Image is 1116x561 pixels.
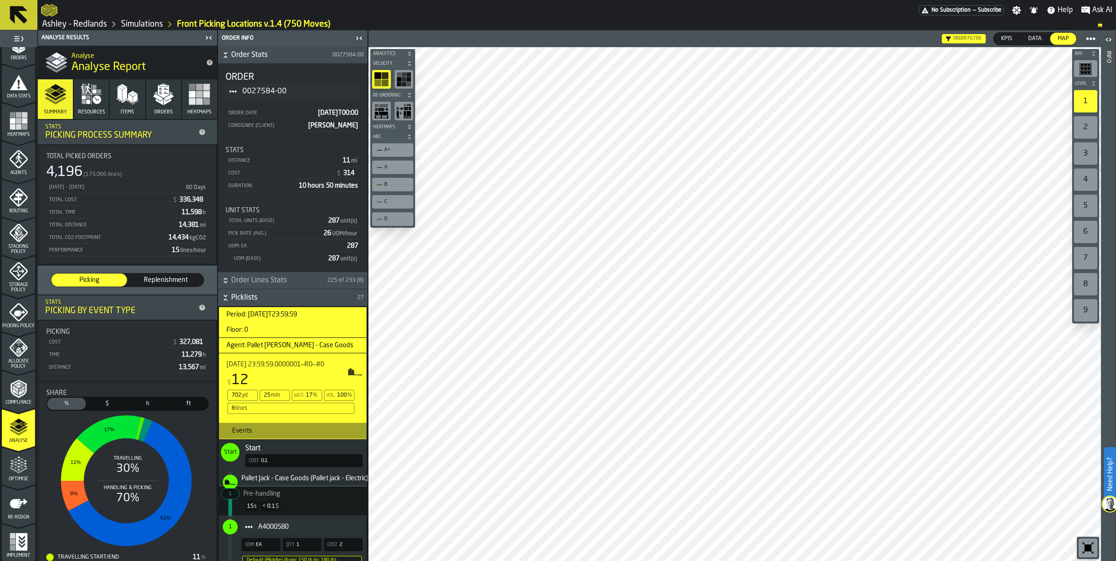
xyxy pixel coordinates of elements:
[384,182,410,188] div: B
[46,153,112,160] span: Total Picked Orders
[2,56,35,61] span: Orders
[374,145,411,155] div: A+
[219,353,367,422] div: stat-2025-04-21 23:59:59.0000001—R0—#0
[1054,35,1073,43] span: Map
[297,542,299,548] span: 1
[384,199,410,205] div: C
[2,179,35,217] li: menu Routing
[384,164,410,170] div: A
[41,19,1112,30] nav: Breadcrumb
[1072,88,1099,114] div: button-toolbar-undefined
[370,68,393,91] div: button-toolbar-undefined
[46,348,209,361] div: StatList-item-Time
[384,216,410,222] div: D
[51,273,127,287] div: thumb
[218,139,367,199] div: stat-Stats
[371,61,405,66] span: Velocity
[168,397,209,411] label: button-switch-multi-Distance
[340,256,357,262] span: unit(s)
[223,519,238,534] span: counterLabel
[46,164,83,181] div: 4,196
[227,218,325,224] div: Total Units (Base)
[200,365,206,371] span: mi
[48,235,165,241] div: Total CO2 Footprint
[48,247,168,253] div: Performance
[396,72,411,87] svg: show Visits heatmap
[324,390,354,401] div: VOLUME: Agent 120 ft3 / Picklist 120 ft3 (100%)
[226,106,360,119] div: StatList-item-Order Date
[370,100,393,122] div: button-toolbar-undefined
[1072,297,1099,323] div: button-toolbar-undefined
[226,179,360,192] div: StatList-item-Duration
[1074,221,1097,243] div: 6
[227,123,304,129] div: Consignee (Client)
[127,397,168,411] label: button-switch-multi-Time
[374,180,411,189] div: B
[371,51,405,56] span: Analytics
[226,252,360,265] div: StatList-item-UOM (Base)
[370,59,415,68] button: button-
[232,392,241,399] div: 702
[2,485,35,523] li: menu Re-assign
[40,35,202,41] div: Analyse Results
[90,400,125,408] span: $
[182,351,207,358] span: 11,279
[2,141,35,178] li: menu Agents
[245,443,363,454] div: Start
[46,361,209,373] div: StatList-item-Distance
[51,273,127,287] label: button-switch-multi-Picking
[42,19,107,29] a: link-to-/wh/i/5ada57a6-213f-41bf-87e1-f77a1f45be79
[1101,30,1116,561] header: Info
[294,393,304,398] label: Wgt.
[46,328,209,336] div: Title
[46,397,87,411] label: button-switch-multi-Share
[227,231,320,237] div: Pick Rate (Avg.)
[218,289,367,306] button: button-
[328,217,358,224] span: 287
[46,336,209,348] div: StatList-item-Cost
[38,30,217,46] header: Analyse Results
[340,218,357,224] span: unit(s)
[186,185,206,190] span: 60 Days
[180,248,206,253] span: lines/hour
[2,447,35,484] li: menu Optimise
[173,339,177,346] span: $
[190,235,206,241] span: kgCO2
[1074,142,1097,165] div: 3
[919,5,1004,15] div: Menu Subscription
[1072,114,1099,140] div: button-toolbar-undefined
[39,145,216,264] div: stat-Total Picked Orders
[221,488,240,499] div: Sequence ID: 0
[46,328,70,336] span: Picking
[1074,299,1097,322] div: 9
[2,438,35,443] span: Analyse
[218,199,367,272] div: stat-Unit Stats
[232,372,248,389] div: 12
[919,5,1004,15] a: link-to-/wh/i/5ada57a6-213f-41bf-87e1-f77a1f45be79/pricing/
[384,147,410,153] div: A+
[202,32,215,43] label: button-toggle-Close me
[308,122,358,129] span: [PERSON_NAME]
[219,323,367,338] h3: title-section-Floor: 0
[357,295,364,301] span: 27
[71,50,198,60] h2: Sub Title
[374,72,389,87] svg: show ABC heatmap
[46,206,209,218] div: StatList-item-Total Time
[1074,90,1097,112] div: 1
[326,393,335,398] label: Vol.
[218,272,367,289] button: button-
[227,183,295,189] div: Duration
[337,170,340,177] span: $
[370,141,415,159] div: button-toolbar-undefined
[48,197,169,203] div: Total Cost
[78,109,105,115] span: Resources
[48,352,178,358] div: Time
[130,400,165,408] span: h
[1074,273,1097,295] div: 8
[226,71,360,106] div: Title
[1072,49,1099,58] button: button-
[87,397,127,411] label: button-switch-multi-Cost
[226,147,360,154] div: Title
[370,122,415,132] button: button-
[203,352,206,358] span: h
